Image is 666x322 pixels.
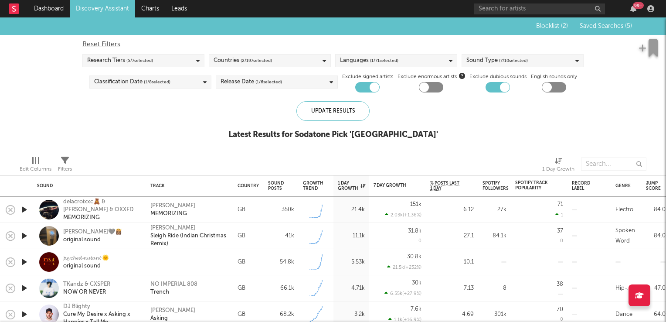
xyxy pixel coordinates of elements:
[63,288,110,296] div: NOW OR NEVER
[228,130,438,140] div: Latest Results for Sodatone Pick ' [GEOGRAPHIC_DATA] '
[94,77,170,87] div: Classification Date
[82,39,584,50] div: Reset Filters
[58,153,72,178] div: Filters
[483,205,506,215] div: 27k
[338,257,365,267] div: 5.53k
[63,228,122,236] div: [PERSON_NAME]🩶👸🏽
[63,254,109,270] a: 𝓹𝓼𝔂𝓬𝓱𝓮𝓭𝓶𝓾𝓽𝓪𝓷𝓽 🌞original sound
[557,307,563,312] div: 70
[268,283,294,294] div: 66.1k
[615,205,637,215] div: Electronic
[483,181,509,191] div: Spotify Followers
[474,3,605,14] input: Search for artists
[150,224,195,232] a: [PERSON_NAME]
[560,239,563,243] div: 0
[408,228,421,234] div: 31.8k
[150,202,195,210] a: [PERSON_NAME]
[63,281,110,288] div: TKandz & CXSPER
[268,181,284,191] div: Sound Posts
[555,212,563,218] div: 1
[633,2,644,9] div: 99 +
[531,72,577,82] label: English sounds only
[430,309,474,320] div: 4.69
[430,205,474,215] div: 6.12
[214,55,272,66] div: Countries
[499,55,528,66] span: ( 7 / 10 selected)
[63,198,139,214] div: delacroixxc🧸 & [PERSON_NAME] & OXXED
[483,231,506,241] div: 84.1k
[87,55,153,66] div: Research Tiers
[221,77,282,87] div: Release Date
[268,257,294,267] div: 54.8k
[615,283,637,294] div: Hip-Hop/Rap
[430,283,474,294] div: 7.13
[542,164,574,175] div: 1 Day Growth
[483,283,506,294] div: 8
[238,183,259,188] div: Country
[561,23,568,29] span: ( 2 )
[338,231,365,241] div: 11.1k
[238,283,245,294] div: GB
[374,183,408,188] div: 7 Day Growth
[615,226,637,247] div: Spoken Word
[37,183,137,188] div: Sound
[150,232,229,248] div: Sleigh Ride (Indian Christmas Remix)
[542,153,574,178] div: 1 Day Growth
[63,214,139,222] div: MEMORIZING
[340,55,398,66] div: Languages
[625,23,632,29] span: ( 5 )
[238,205,245,215] div: GB
[581,158,646,171] input: Search...
[515,180,550,191] div: Spotify Track Popularity
[150,288,169,296] a: Trench
[418,239,421,243] div: 0
[303,181,325,191] div: Growth Trend
[144,77,170,87] span: ( 1 / 8 selected)
[338,205,365,215] div: 21.4k
[58,164,72,175] div: Filters
[370,55,398,66] span: ( 1 / 71 selected)
[385,212,421,218] div: 2.03k ( +1.36 % )
[466,55,528,66] div: Sound Type
[577,23,632,30] button: Saved Searches (5)
[483,309,506,320] div: 301k
[411,306,421,312] div: 7.6k
[238,257,245,267] div: GB
[150,183,224,188] div: Track
[646,205,666,215] div: 84.0
[387,264,421,270] div: 21.5k ( +232 % )
[238,231,245,241] div: GB
[646,309,666,320] div: 64.0
[338,309,365,320] div: 3.2k
[20,164,51,175] div: Edit Columns
[615,309,632,320] div: Dance
[646,283,666,294] div: 47.0
[646,181,661,191] div: Jump Score
[241,55,272,66] span: ( 2 / 197 selected)
[412,280,421,286] div: 30k
[557,202,563,207] div: 71
[459,72,465,80] button: Exclude enormous artists
[572,181,594,191] div: Record Label
[63,254,109,262] div: 𝓹𝓼𝔂𝓬𝓱𝓮𝓭𝓶𝓾𝓽𝓪𝓷𝓽 🌞
[469,72,527,82] label: Exclude dubious sounds
[150,281,197,288] a: NO IMPERIAL 808
[384,291,421,296] div: 6.55k ( +27.9 % )
[63,303,139,311] div: DJ Blighty
[150,307,195,315] a: [PERSON_NAME]
[646,231,666,241] div: 84.0
[398,72,465,82] span: Exclude enormous artists
[150,210,187,218] a: MEMORIZING
[430,231,474,241] div: 27.1
[63,228,122,244] a: [PERSON_NAME]🩶👸🏽original sound
[63,281,110,296] a: TKandz & CXSPERNOW OR NEVER
[430,257,474,267] div: 10.1
[126,55,153,66] span: ( 5 / 7 selected)
[63,198,139,222] a: delacroixxc🧸 & [PERSON_NAME] & OXXEDMEMORIZING
[238,309,245,320] div: GB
